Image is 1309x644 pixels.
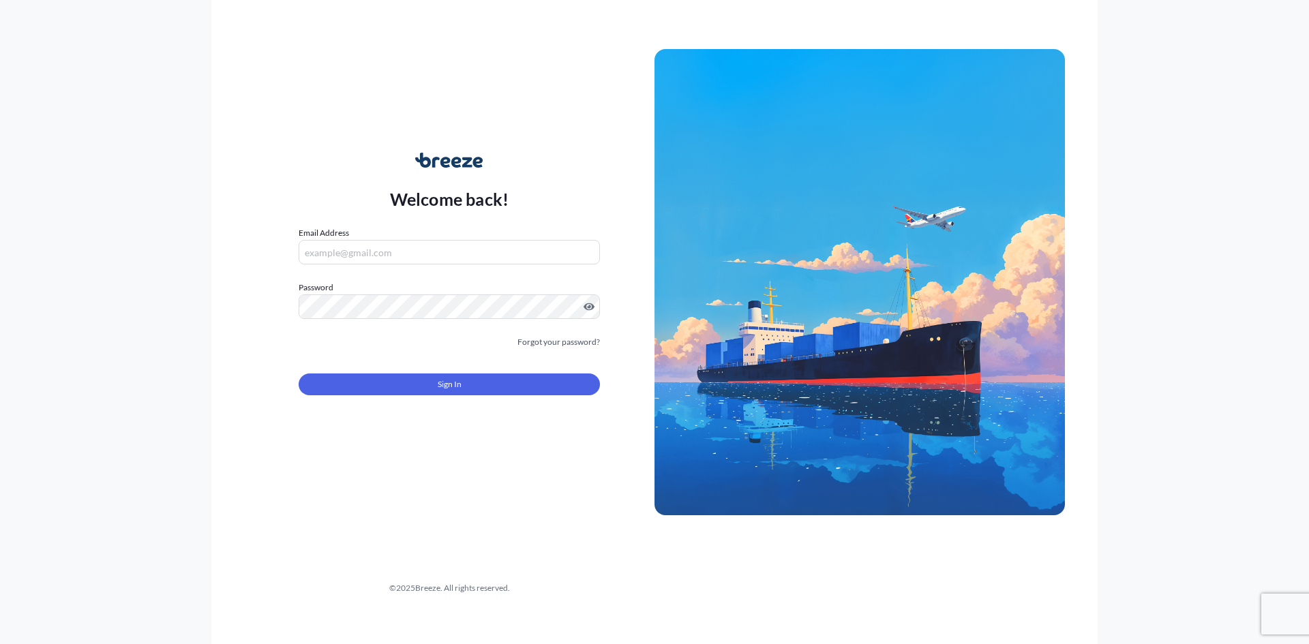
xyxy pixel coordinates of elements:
[244,581,654,595] div: © 2025 Breeze. All rights reserved.
[390,188,509,210] p: Welcome back!
[654,49,1065,515] img: Ship illustration
[299,281,600,294] label: Password
[584,301,595,312] button: Show password
[299,226,349,240] label: Email Address
[299,373,600,395] button: Sign In
[299,240,600,264] input: example@gmail.com
[517,335,600,349] a: Forgot your password?
[438,378,462,391] span: Sign In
